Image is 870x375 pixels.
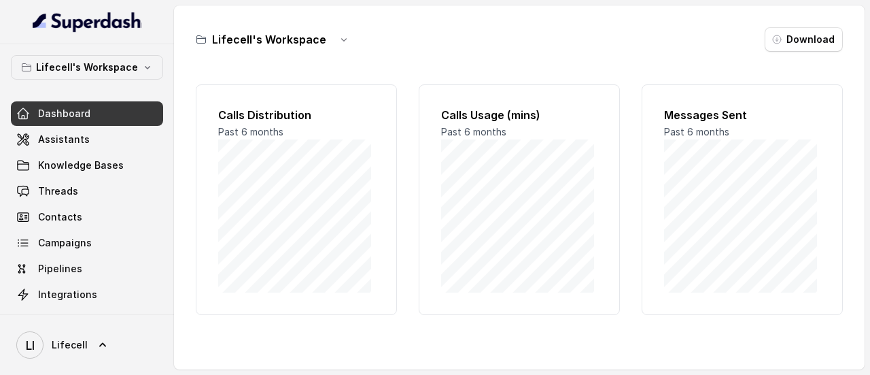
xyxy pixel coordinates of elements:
[38,107,90,120] span: Dashboard
[11,282,163,307] a: Integrations
[11,127,163,152] a: Assistants
[38,133,90,146] span: Assistants
[441,107,597,123] h2: Calls Usage (mins)
[38,236,92,250] span: Campaigns
[11,55,163,80] button: Lifecell's Workspace
[664,126,729,137] span: Past 6 months
[33,11,142,33] img: light.svg
[11,205,163,229] a: Contacts
[11,231,163,255] a: Campaigns
[38,210,82,224] span: Contacts
[11,153,163,178] a: Knowledge Bases
[11,179,163,203] a: Threads
[218,126,283,137] span: Past 6 months
[11,101,163,126] a: Dashboard
[11,308,163,333] a: API Settings
[664,107,820,123] h2: Messages Sent
[765,27,843,52] button: Download
[38,314,97,327] span: API Settings
[38,159,124,172] span: Knowledge Bases
[38,262,82,276] span: Pipelines
[38,288,97,301] span: Integrations
[212,31,326,48] h3: Lifecell's Workspace
[218,107,375,123] h2: Calls Distribution
[11,257,163,281] a: Pipelines
[26,338,35,353] text: LI
[36,59,138,76] p: Lifecell's Workspace
[11,326,163,364] a: Lifecell
[52,338,88,352] span: Lifecell
[441,126,506,137] span: Past 6 months
[38,184,78,198] span: Threads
